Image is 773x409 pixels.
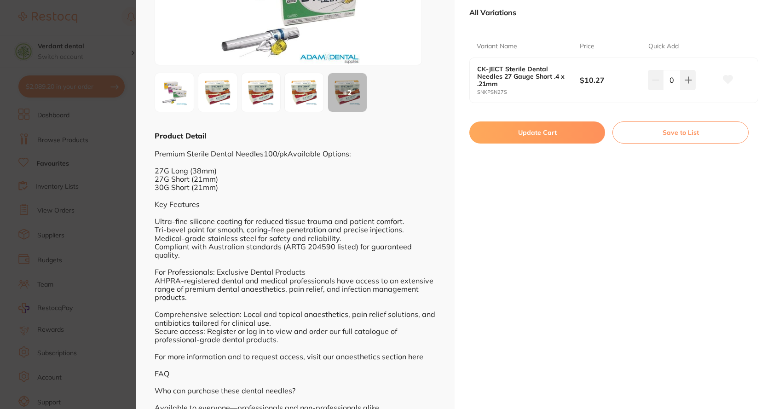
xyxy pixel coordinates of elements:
b: CK-JECT Sterile Dental Needles 27 Gauge Short .4 x .21mm [477,65,569,87]
p: Quick Add [648,42,679,51]
img: TjI3TC5qcGc [201,76,234,109]
img: TjMwUy5qcGc [288,76,321,109]
button: Save to List [612,121,749,144]
small: SNKPSN27S [477,89,580,95]
button: +2 [328,73,367,112]
button: Update Cart [469,121,605,144]
p: Price [580,42,594,51]
b: Product Detail [155,131,206,140]
img: TjI3Uy5qcGc [244,76,277,109]
p: Variant Name [477,42,517,51]
b: $10.27 [580,75,641,85]
p: All Variations [469,8,516,17]
img: RUNULmpwZw [158,76,191,109]
div: + 2 [328,73,367,112]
